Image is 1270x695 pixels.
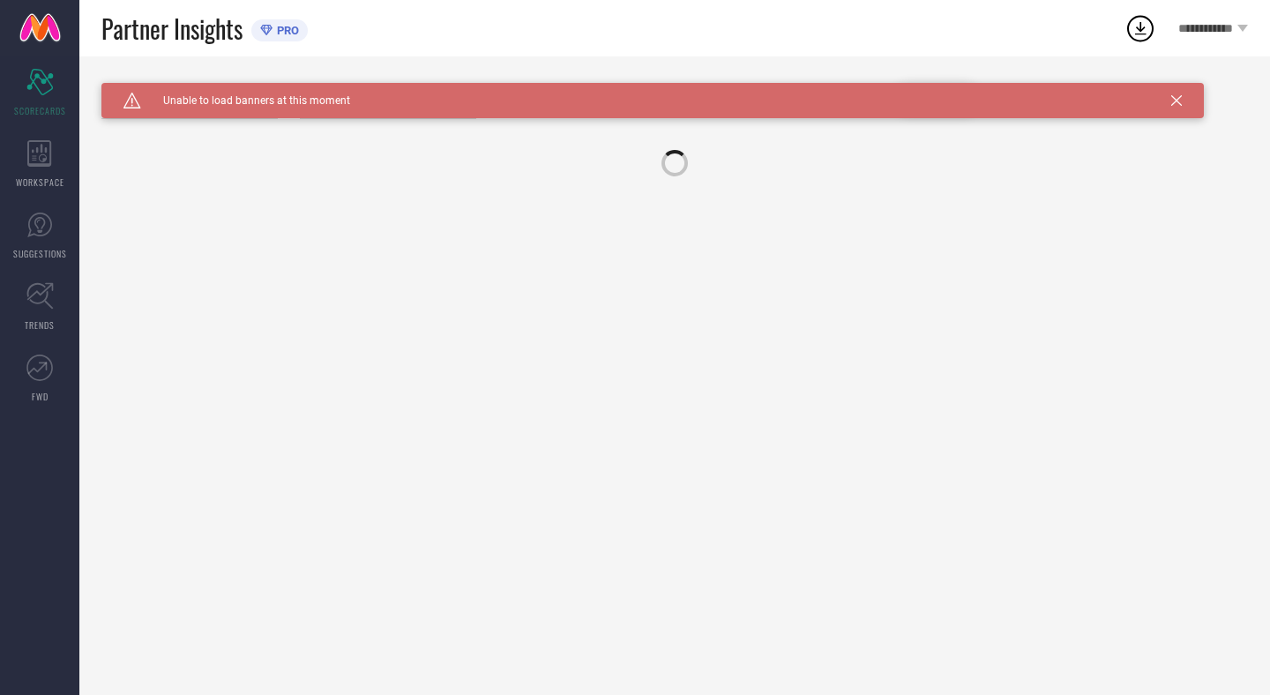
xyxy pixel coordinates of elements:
[14,104,66,117] span: SCORECARDS
[101,11,243,47] span: Partner Insights
[101,83,278,95] div: Brand
[16,176,64,189] span: WORKSPACE
[32,390,49,403] span: FWD
[1124,12,1156,44] div: Open download list
[141,94,350,107] span: Unable to load banners at this moment
[13,247,67,260] span: SUGGESTIONS
[273,24,299,37] span: PRO
[25,318,55,332] span: TRENDS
